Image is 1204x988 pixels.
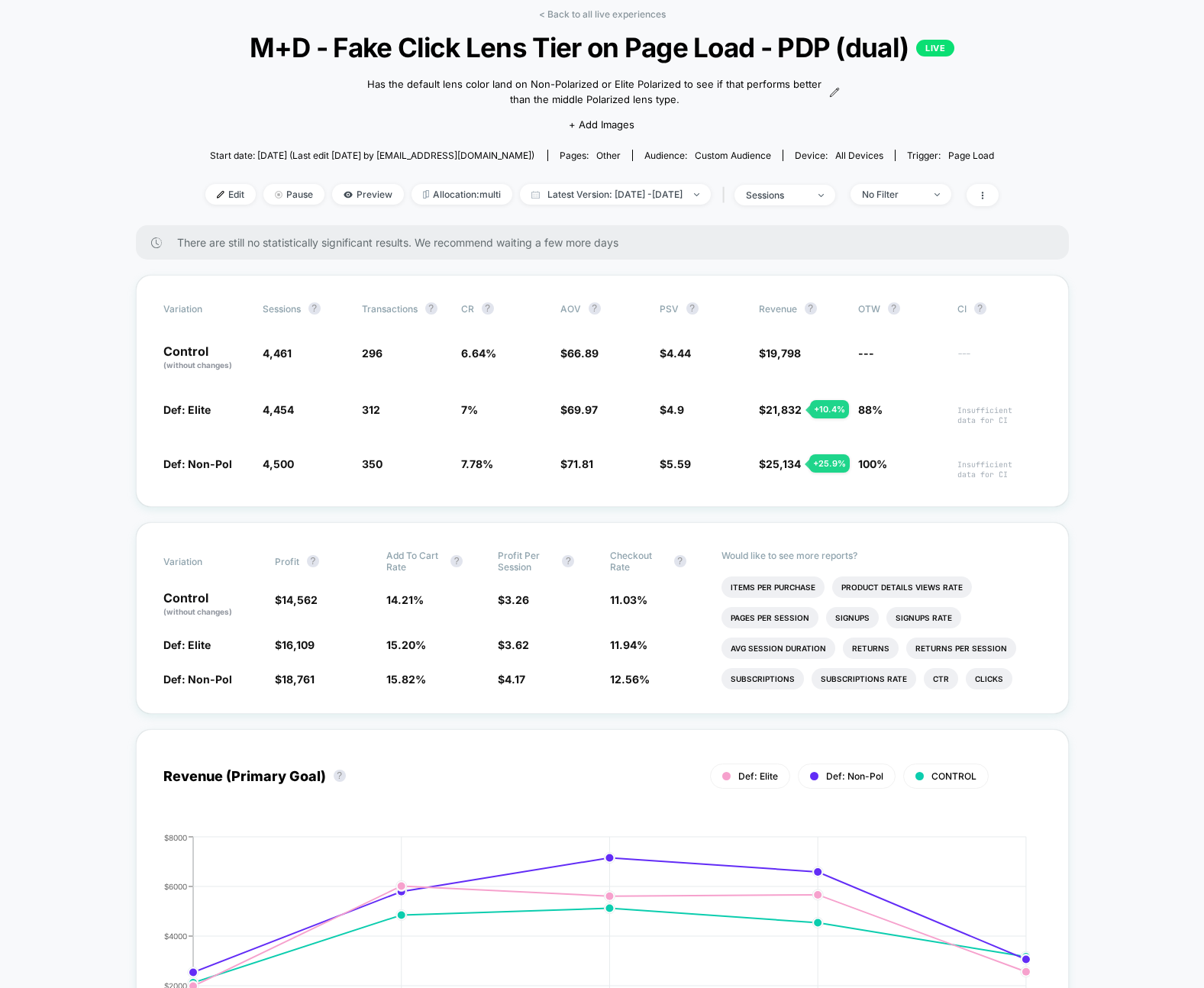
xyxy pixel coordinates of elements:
[217,191,224,199] img: edit
[334,770,346,782] button: ?
[163,403,211,416] span: Def: Elite
[307,555,319,567] button: ?
[888,302,900,315] button: ?
[567,347,599,360] span: 66.89
[560,303,581,315] span: AOV
[520,184,711,205] span: Latest Version: [DATE] - [DATE]
[721,550,1041,561] p: Would like to see more reports?
[948,150,994,161] span: Page Load
[245,31,959,63] span: M+D - Fake Click Lens Tier on Page Load - PDP (dual)
[916,40,954,57] p: LIVE
[362,403,380,416] span: 312
[907,150,994,161] div: Trigger:
[461,347,496,360] span: 6.64 %
[163,607,232,616] span: (without changes)
[205,184,256,205] span: Edit
[694,193,699,196] img: end
[498,638,529,651] span: $
[567,403,598,416] span: 69.97
[386,673,426,686] span: 15.82 %
[163,345,247,371] p: Control
[177,236,1038,249] span: There are still no statistically significant results. We recommend waiting a few more days
[738,770,778,782] span: Def: Elite
[569,118,634,131] span: + Add Images
[498,673,525,686] span: $
[539,8,666,20] a: < Back to all live experiences
[282,638,315,651] span: 16,109
[461,303,474,315] span: CR
[957,460,1041,479] span: Insufficient data for CI
[560,457,593,470] span: $
[163,457,232,470] span: Def: Non-Pol
[660,347,691,360] span: $
[858,302,942,315] span: OTW
[498,593,529,606] span: $
[957,349,1041,371] span: ---
[362,303,418,315] span: Transactions
[843,638,899,659] li: Returns
[275,593,318,606] span: $
[461,403,478,416] span: 7 %
[560,150,621,161] div: Pages:
[560,403,598,416] span: $
[163,638,211,651] span: Def: Elite
[263,403,294,416] span: 4,454
[362,457,383,470] span: 350
[610,593,647,606] span: 11.03 %
[505,638,529,651] span: 3.62
[721,638,835,659] li: Avg Session Duration
[362,347,383,360] span: 296
[282,673,315,686] span: 18,761
[210,150,534,161] span: Start date: [DATE] (Last edit [DATE] by [EMAIL_ADDRESS][DOMAIN_NAME])
[263,457,294,470] span: 4,500
[721,668,804,689] li: Subscriptions
[695,150,771,161] span: Custom Audience
[931,770,976,782] span: CONTROL
[505,673,525,686] span: 4.17
[924,668,958,689] li: Ctr
[505,593,529,606] span: 3.26
[721,576,825,598] li: Items Per Purchase
[826,607,879,628] li: Signups
[164,931,187,941] tspan: $4000
[660,457,691,470] span: $
[862,189,923,200] div: No Filter
[906,638,1016,659] li: Returns Per Session
[667,403,684,416] span: 4.9
[610,638,647,651] span: 11.94 %
[567,457,593,470] span: 71.81
[766,403,802,416] span: 21,832
[858,347,874,360] span: ---
[766,457,801,470] span: 25,134
[667,457,691,470] span: 5.59
[718,184,734,206] span: |
[835,150,883,161] span: all devices
[450,555,463,567] button: ?
[163,592,260,618] p: Control
[644,150,771,161] div: Audience:
[805,302,817,315] button: ?
[412,184,512,205] span: Allocation: multi
[783,150,895,161] span: Device:
[263,303,301,315] span: Sessions
[560,347,599,360] span: $
[263,184,324,205] span: Pause
[810,400,849,418] div: + 10.4 %
[332,184,404,205] span: Preview
[826,770,883,782] span: Def: Non-Pol
[966,668,1012,689] li: Clicks
[163,550,247,573] span: Variation
[163,360,232,370] span: (without changes)
[275,673,315,686] span: $
[364,77,825,107] span: Has the default lens color land on Non-Polarized or Elite Polarized to see if that performs bette...
[886,607,961,628] li: Signups Rate
[809,454,850,473] div: + 25.9 %
[275,556,299,567] span: Profit
[386,593,424,606] span: 14.21 %
[482,302,494,315] button: ?
[660,303,679,315] span: PSV
[818,194,824,197] img: end
[386,638,426,651] span: 15.20 %
[423,190,429,199] img: rebalance
[275,191,282,199] img: end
